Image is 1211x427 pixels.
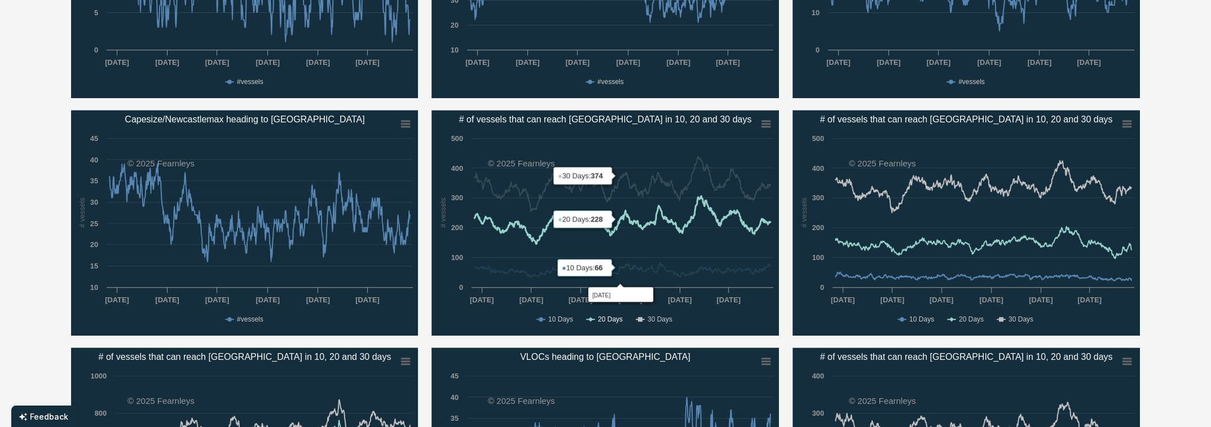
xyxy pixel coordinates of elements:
[812,253,824,262] text: 100
[105,58,129,67] text: [DATE]
[820,352,1113,362] text: # of vessels that can reach [GEOGRAPHIC_DATA] in 10, 20 and 30 days
[591,171,604,180] tspan: 374
[800,197,808,227] text: # vessels
[597,78,624,86] text: #vessels
[812,409,824,417] text: 300
[812,164,824,173] text: 400
[812,134,824,143] text: 500
[812,8,820,17] text: 10
[71,110,419,336] svg: Capesize/Newcastlemax heading to Canada
[451,46,459,54] text: 10
[562,263,602,272] text: 10 Days:
[451,134,463,143] text: 500
[717,296,741,304] text: [DATE]
[1077,58,1101,67] text: [DATE]
[558,171,562,180] tspan: ●
[439,197,447,227] text: # vessels
[558,171,603,180] text: 30 Days:
[125,115,364,125] text: Capesize/Newcastlemax heading to [GEOGRAPHIC_DATA]
[256,296,279,304] text: [DATE]
[306,296,329,304] text: [DATE]
[592,292,610,298] tspan: [DATE]
[459,115,752,125] text: # of vessels that can reach [GEOGRAPHIC_DATA] in 10, 20 and 30 days
[90,156,98,164] text: 40
[569,296,592,304] text: [DATE]
[466,58,490,67] text: [DATE]
[98,352,391,362] text: # of vessels that can reach [GEOGRAPHIC_DATA] in 10, 20 and 30 days
[94,46,98,54] text: 0
[977,58,1001,67] text: [DATE]
[812,193,824,202] text: 300
[237,315,263,323] text: #vessels
[566,58,589,67] text: [DATE]
[927,58,950,67] text: [DATE]
[205,296,228,304] text: [DATE]
[812,372,824,380] text: 400
[431,110,779,336] svg: # of vessels that can reach Santos in 10, 20 and 30 days
[877,58,901,67] text: [DATE]
[237,78,263,86] text: #vessels
[94,8,98,17] text: 5
[827,58,851,67] text: [DATE]
[516,58,540,67] text: [DATE]
[820,115,1113,125] text: # of vessels that can reach [GEOGRAPHIC_DATA] in 10, 20 and 30 days
[127,159,195,168] text: © 2025 Fearnleys
[488,159,555,168] text: © 2025 Fearnleys
[90,372,106,380] text: 1000
[90,134,98,143] text: 45
[451,21,459,29] text: 20
[1009,315,1033,323] text: 30 Days
[591,215,603,223] tspan: 228
[880,296,904,304] text: [DATE]
[959,315,984,323] text: 20 Days
[616,58,640,67] text: [DATE]
[831,296,855,304] text: [DATE]
[90,283,98,292] text: 10
[668,296,692,304] text: [DATE]
[595,263,603,272] tspan: 66
[105,296,129,304] text: [DATE]
[355,296,379,304] text: [DATE]
[90,240,98,249] text: 20
[816,46,820,54] text: 0
[90,198,98,206] text: 30
[820,283,824,292] text: 0
[205,58,228,67] text: [DATE]
[519,296,543,304] text: [DATE]
[792,110,1140,336] svg: # of vessels that can reach Rotterdam in 10, 20 and 30 days
[667,58,690,67] text: [DATE]
[90,219,98,228] text: 25
[648,315,672,323] text: 30 Days
[1028,58,1051,67] text: [DATE]
[1029,296,1053,304] text: [DATE]
[980,296,1003,304] text: [DATE]
[459,283,463,292] text: 0
[451,372,459,380] text: 45
[94,409,106,417] text: 800
[909,315,934,323] text: 10 Days
[470,296,494,304] text: [DATE]
[598,315,623,323] text: 20 Days
[488,396,555,406] text: © 2025 Fearnleys
[451,164,463,173] text: 400
[451,414,459,422] text: 35
[451,253,463,262] text: 100
[451,193,463,202] text: 300
[90,177,98,185] text: 35
[77,197,86,227] text: # vessels
[716,58,740,67] text: [DATE]
[521,352,691,362] text: VLOCs heading to [GEOGRAPHIC_DATA]
[155,296,179,304] text: [DATE]
[155,58,179,67] text: [DATE]
[930,296,953,304] text: [DATE]
[562,263,566,272] tspan: ●
[1078,296,1102,304] text: [DATE]
[558,215,603,223] text: 20 Days:
[812,223,824,232] text: 200
[548,315,573,323] text: 10 Days
[90,262,98,270] text: 15
[849,396,916,406] text: © 2025 Fearnleys
[451,393,459,402] text: 40
[958,78,985,86] text: #vessels
[127,396,195,406] text: © 2025 Fearnleys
